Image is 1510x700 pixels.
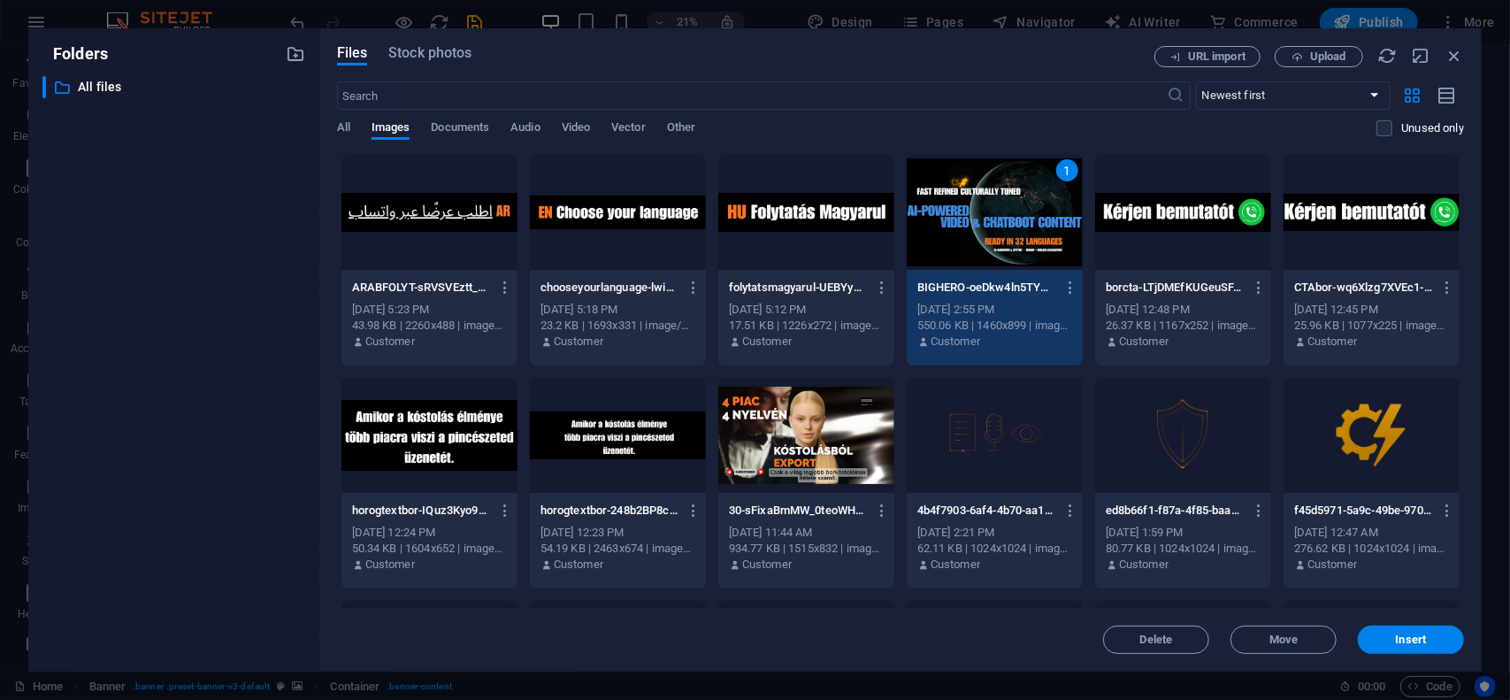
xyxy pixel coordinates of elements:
span: Insert [1396,635,1427,645]
span: All [337,117,350,142]
div: [DATE] 12:23 PM [540,525,695,541]
span: Move [1269,635,1298,645]
div: 26.37 KB | 1167x252 | image/png [1106,318,1261,334]
span: Files [337,42,368,64]
p: borcta-LTjDMEfKUGeuSFJd_GTabQ.png [1106,280,1245,296]
button: Delete [1103,626,1209,654]
p: Customer [554,557,603,573]
p: Customer [1119,557,1169,573]
span: Upload [1310,51,1346,62]
p: Customer [931,334,980,350]
p: All files [78,77,272,97]
button: Move [1230,626,1337,654]
span: Video [562,117,590,142]
button: Upload [1275,46,1363,67]
i: Reload [1377,46,1397,65]
span: Delete [1140,635,1173,645]
div: 17.51 KB | 1226x272 | image/png [729,318,884,334]
div: 50.34 KB | 1604x652 | image/png [352,541,507,557]
p: BIGHERO-oeDkw4ln5TYV6i33Fsgeww.png [917,280,1056,296]
div: 550.06 KB | 1460x899 | image/png [917,318,1072,334]
p: Customer [365,557,415,573]
span: Documents [431,117,489,142]
div: 1 [1056,159,1078,181]
p: horogtextbor-IQuz3Kyo92iFP9fjIKf0WQ.png [352,503,491,519]
span: Vector [611,117,646,142]
p: f45d5971-5a9c-49be-970b-75235f41d9a6-MsPPz-TZ-foW2uWJozVtRw.png [1294,503,1433,519]
p: 4b4f7903-6af4-4b70-aa17-b75793bf0743-gfDERDpvysW_d4fGM9Wpdw.png [917,503,1056,519]
p: Customer [554,334,603,350]
div: 25.96 KB | 1077x225 | image/png [1294,318,1449,334]
p: Customer [1307,334,1357,350]
i: Close [1445,46,1464,65]
button: Insert [1358,626,1464,654]
div: [DATE] 2:55 PM [917,302,1072,318]
p: Customer [1119,334,1169,350]
span: Other [667,117,695,142]
p: Customer [742,334,792,350]
p: ARABFOLYT-sRVSVEztt_Pt55KdLanrrA.png [352,280,491,296]
p: ed8b66f1-f87a-4f85-baa9-0f884b30b93b-PTGKbGFzvdffbc6WF0ULRA.png [1106,503,1245,519]
div: 80.77 KB | 1024x1024 | image/png [1106,541,1261,557]
div: [DATE] 5:23 PM [352,302,507,318]
div: 276.62 KB | 1024x1024 | image/png [1294,541,1449,557]
span: Audio [510,117,540,142]
div: 43.98 KB | 2260x488 | image/png [352,318,507,334]
div: [DATE] 5:12 PM [729,302,884,318]
div: [DATE] 12:45 PM [1294,302,1449,318]
p: CTAbor-wq6Xlzg7XVEc1-pRFSiT0Q.png [1294,280,1433,296]
p: Customer [742,557,792,573]
p: Folders [42,42,108,65]
span: Images [372,117,410,142]
p: chooseyourlanguage-lwiB-3xaKA8DGm6zAmDDtQ.png [540,280,679,296]
input: Search [337,81,1168,110]
div: [DATE] 12:24 PM [352,525,507,541]
div: [DATE] 11:44 AM [729,525,884,541]
div: [DATE] 2:21 PM [917,525,1072,541]
div: [DATE] 12:48 PM [1106,302,1261,318]
i: Create new folder [286,44,305,64]
p: Customer [365,334,415,350]
div: [DATE] 1:59 PM [1106,525,1261,541]
div: 934.77 KB | 1515x832 | image/png [729,541,884,557]
div: 54.19 KB | 2463x674 | image/png [540,541,695,557]
div: 62.11 KB | 1024x1024 | image/png [917,541,1072,557]
p: 30-sFixaBmMW_0teoWHGbehrA.png [729,503,868,519]
button: URL import [1154,46,1261,67]
p: folytatsmagyarul-UEBYyKfqGPKV4rwHf9NMTQ.png [729,280,868,296]
div: [DATE] 5:18 PM [540,302,695,318]
p: Customer [931,557,980,573]
i: Minimize [1411,46,1430,65]
p: horogtextbor-248b2BP8cL7p48kZ3ML0Ww.png [540,503,679,519]
p: Displays only files that are not in use on the website. Files added during this session can still... [1401,120,1464,136]
div: 23.2 KB | 1693x331 | image/png [540,318,695,334]
div: ​ [42,76,46,98]
div: [DATE] 12:47 AM [1294,525,1449,541]
span: Stock photos [388,42,471,64]
span: URL import [1188,51,1246,62]
p: Customer [1307,557,1357,573]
